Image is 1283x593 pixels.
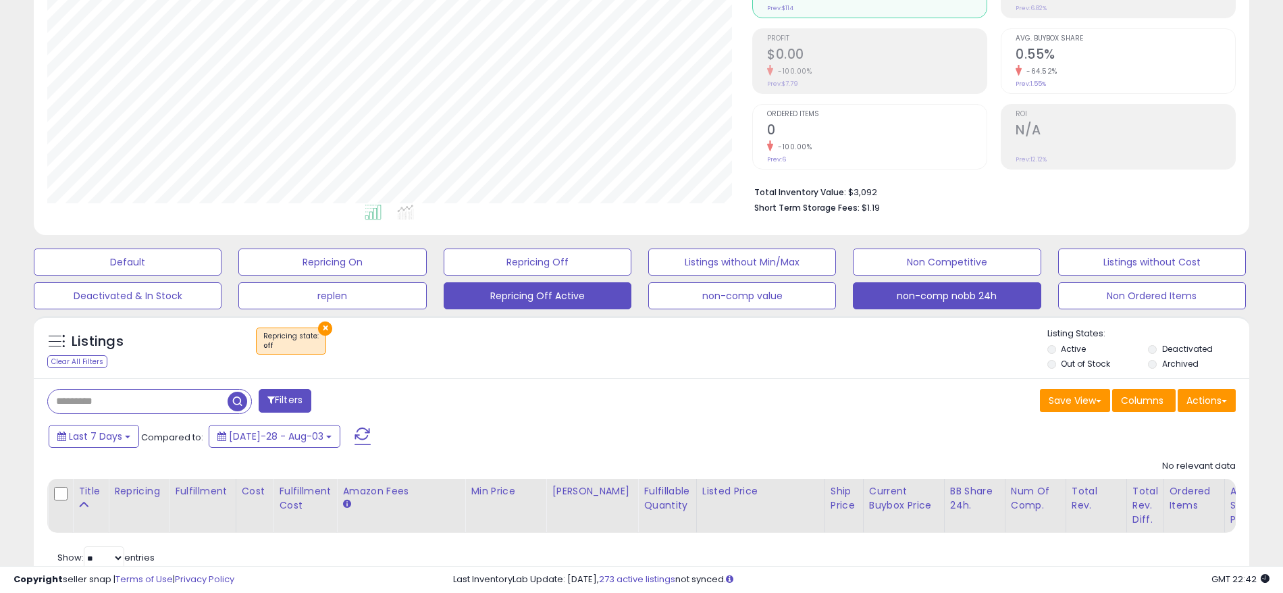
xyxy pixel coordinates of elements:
button: Non Competitive [853,249,1041,276]
div: seller snap | | [14,573,234,586]
div: BB Share 24h. [950,484,999,513]
a: Privacy Policy [175,573,234,586]
small: Prev: 12.12% [1016,155,1047,163]
div: Ordered Items [1170,484,1219,513]
span: Repricing state : [263,331,319,351]
small: Amazon Fees. [342,498,350,511]
small: Prev: $7.79 [767,80,798,88]
button: Columns [1112,389,1176,412]
small: -100.00% [773,66,812,76]
label: Archived [1162,358,1199,369]
small: Prev: 6.82% [1016,4,1047,12]
small: -64.52% [1022,66,1057,76]
span: $1.19 [862,201,880,214]
div: Ship Price [831,484,858,513]
button: replen [238,282,426,309]
div: Fulfillable Quantity [644,484,690,513]
h2: N/A [1016,122,1235,140]
small: Prev: 1.55% [1016,80,1046,88]
span: Last 7 Days [69,430,122,443]
h5: Listings [72,332,124,351]
button: Listings without Min/Max [648,249,836,276]
div: Avg Selling Price [1230,484,1280,527]
label: Out of Stock [1061,358,1110,369]
button: Non Ordered Items [1058,282,1246,309]
button: non-comp nobb 24h [853,282,1041,309]
a: Terms of Use [115,573,173,586]
div: Cost [242,484,268,498]
b: Short Term Storage Fees: [754,202,860,213]
button: Last 7 Days [49,425,139,448]
span: ROI [1016,111,1235,118]
div: Title [78,484,103,498]
div: Total Rev. [1072,484,1121,513]
label: Active [1061,343,1086,355]
button: Repricing On [238,249,426,276]
button: × [318,321,332,336]
label: Deactivated [1162,343,1213,355]
button: Default [34,249,221,276]
small: Prev: $114 [767,4,793,12]
div: Fulfillment [175,484,230,498]
small: Prev: 6 [767,155,786,163]
span: Show: entries [57,551,155,564]
div: off [263,341,319,351]
button: Repricing Off [444,249,631,276]
div: Repricing [114,484,163,498]
div: Current Buybox Price [869,484,939,513]
button: Filters [259,389,311,413]
h2: 0 [767,122,987,140]
div: Amazon Fees [342,484,459,498]
div: Num of Comp. [1011,484,1060,513]
div: No relevant data [1162,460,1236,473]
div: Total Rev. Diff. [1132,484,1158,527]
li: $3,092 [754,183,1226,199]
p: Listing States: [1047,328,1249,340]
small: -100.00% [773,142,812,152]
div: Min Price [471,484,540,498]
span: Columns [1121,394,1163,407]
div: [PERSON_NAME] [552,484,632,498]
button: Repricing Off Active [444,282,631,309]
span: Avg. Buybox Share [1016,35,1235,43]
button: Listings without Cost [1058,249,1246,276]
div: Clear All Filters [47,355,107,368]
span: Compared to: [141,431,203,444]
a: 273 active listings [599,573,675,586]
span: 2025-08-11 22:42 GMT [1211,573,1269,586]
strong: Copyright [14,573,63,586]
button: [DATE]-28 - Aug-03 [209,425,340,448]
span: Profit [767,35,987,43]
button: Deactivated & In Stock [34,282,221,309]
h2: $0.00 [767,47,987,65]
button: Actions [1178,389,1236,412]
div: Fulfillment Cost [279,484,331,513]
div: Last InventoryLab Update: [DATE], not synced. [453,573,1269,586]
b: Total Inventory Value: [754,186,846,198]
span: Ordered Items [767,111,987,118]
span: [DATE]-28 - Aug-03 [229,430,323,443]
div: Listed Price [702,484,819,498]
button: non-comp value [648,282,836,309]
h2: 0.55% [1016,47,1235,65]
button: Save View [1040,389,1110,412]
